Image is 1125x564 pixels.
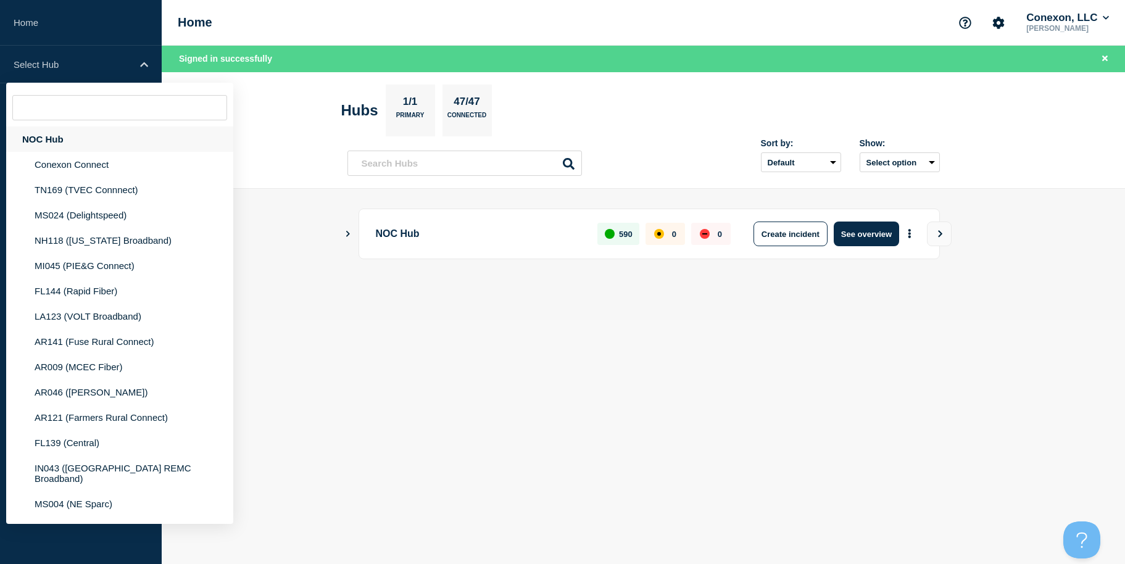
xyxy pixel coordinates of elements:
li: LA123 (VOLT Broadband) [6,304,233,329]
div: down [700,229,710,239]
button: Create incident [753,222,828,246]
button: See overview [834,222,899,246]
button: View [927,222,952,246]
li: FL144 (Rapid Fiber) [6,278,233,304]
button: Select option [860,152,940,172]
button: Show Connected Hubs [345,230,351,239]
h1: Home [178,15,212,30]
p: 0 [672,230,676,239]
button: More actions [902,223,918,246]
li: MS004 (NE Sparc) [6,491,233,516]
li: AR121 (Farmers Rural Connect) [6,405,233,430]
p: 47/47 [449,96,485,112]
li: Conexon Connect [6,152,233,177]
p: 590 [619,230,633,239]
li: FL139 (Central) [6,430,233,455]
select: Sort by [761,152,841,172]
div: Show: [860,138,940,148]
div: affected [654,229,664,239]
p: NOC Hub [376,222,584,246]
button: Conexon, LLC [1024,12,1111,24]
li: MI045 (PIE&G Connect) [6,253,233,278]
div: NOC Hub [6,126,233,152]
p: 1/1 [398,96,422,112]
p: Connected [447,112,486,125]
li: NH118 ([US_STATE] Broadband) [6,228,233,253]
li: TN169 (TVEC Connnect) [6,177,233,202]
p: 0 [718,230,722,239]
div: Sort by: [761,138,841,148]
input: Search Hubs [347,151,582,176]
li: AR046 ([PERSON_NAME]) [6,379,233,405]
li: MS024 (Delightspeed) [6,202,233,228]
h2: Hubs [341,102,378,119]
p: [PERSON_NAME] [1024,24,1111,33]
li: IN043 ([GEOGRAPHIC_DATA] REMC Broadband) [6,455,233,491]
li: AR141 (Fuse Rural Connect) [6,329,233,354]
p: Select Hub [14,59,132,70]
p: Primary [396,112,425,125]
button: Account settings [986,10,1011,36]
span: Signed in successfully [179,54,272,64]
button: Close banner [1097,52,1113,66]
li: AR009 (MCEC Fiber) [6,354,233,379]
iframe: Help Scout Beacon - Open [1063,521,1100,558]
li: MS006 (Tombigbee Fiber) [6,516,233,542]
button: Support [952,10,978,36]
div: up [605,229,615,239]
